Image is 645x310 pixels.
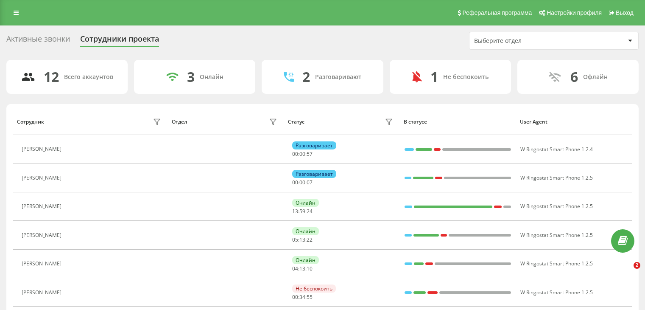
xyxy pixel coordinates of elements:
[315,73,361,81] div: Разговаривают
[22,232,64,238] div: [PERSON_NAME]
[292,237,313,243] div: : :
[22,203,64,209] div: [PERSON_NAME]
[520,119,628,125] div: User Agent
[474,37,575,45] div: Выберите отдел
[299,265,305,272] span: 13
[520,231,593,239] span: W Ringostat Smart Phone 1.2.5
[430,69,438,85] div: 1
[292,256,319,264] div: Онлайн
[288,119,304,125] div: Статус
[520,203,593,210] span: W Ringostat Smart Phone 1.2.5
[22,146,64,152] div: [PERSON_NAME]
[22,261,64,267] div: [PERSON_NAME]
[520,260,593,267] span: W Ringostat Smart Phone 1.2.5
[520,146,593,153] span: W Ringostat Smart Phone 1.2.4
[307,150,313,158] span: 57
[17,119,44,125] div: Сотрудник
[547,9,602,16] span: Настройки профиля
[307,293,313,301] span: 55
[172,119,187,125] div: Отдел
[292,294,313,300] div: : :
[44,69,59,85] div: 12
[292,199,319,207] div: Онлайн
[307,265,313,272] span: 10
[307,236,313,243] span: 22
[299,150,305,158] span: 00
[292,208,298,215] span: 13
[634,262,640,269] span: 2
[292,179,298,186] span: 00
[299,293,305,301] span: 34
[302,69,310,85] div: 2
[292,236,298,243] span: 05
[616,9,634,16] span: Выход
[187,69,195,85] div: 3
[292,141,336,149] div: Разговаривает
[22,175,64,181] div: [PERSON_NAME]
[299,236,305,243] span: 13
[22,290,64,296] div: [PERSON_NAME]
[6,34,70,48] div: Активные звонки
[299,179,305,186] span: 00
[583,73,608,81] div: Офлайн
[570,69,578,85] div: 6
[292,266,313,272] div: : :
[80,34,159,48] div: Сотрудники проекта
[64,73,113,81] div: Всего аккаунтов
[462,9,532,16] span: Реферальная программа
[292,180,313,186] div: : :
[292,265,298,272] span: 04
[292,227,319,235] div: Онлайн
[443,73,489,81] div: Не беспокоить
[520,289,593,296] span: W Ringostat Smart Phone 1.2.5
[616,262,637,282] iframe: Intercom live chat
[292,285,336,293] div: Не беспокоить
[299,208,305,215] span: 59
[307,208,313,215] span: 24
[292,209,313,214] div: : :
[520,174,593,181] span: W Ringostat Smart Phone 1.2.5
[200,73,223,81] div: Онлайн
[292,293,298,301] span: 00
[404,119,512,125] div: В статусе
[307,179,313,186] span: 07
[292,170,336,178] div: Разговаривает
[292,151,313,157] div: : :
[292,150,298,158] span: 00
